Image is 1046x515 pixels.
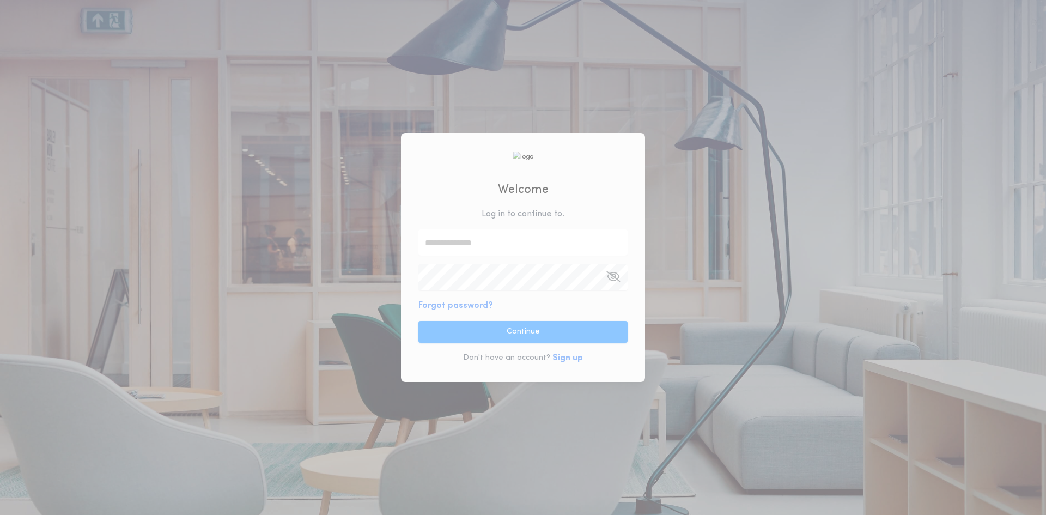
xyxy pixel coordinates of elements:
[552,352,583,365] button: Sign up
[498,181,549,199] h2: Welcome
[482,208,564,221] p: Log in to continue to .
[418,321,628,343] button: Continue
[513,152,533,162] img: logo
[418,299,493,312] button: Forgot password?
[463,353,550,363] p: Don't have an account?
